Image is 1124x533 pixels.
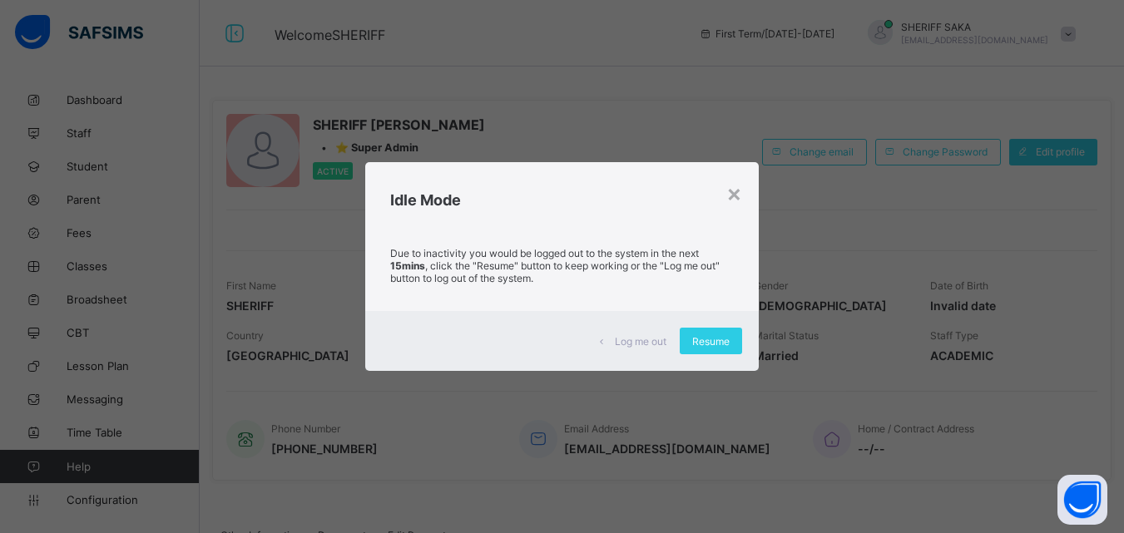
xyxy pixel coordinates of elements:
[692,335,730,348] span: Resume
[390,259,425,272] strong: 15mins
[726,179,742,207] div: ×
[390,191,734,209] h2: Idle Mode
[615,335,666,348] span: Log me out
[1057,475,1107,525] button: Open asap
[390,247,734,284] p: Due to inactivity you would be logged out to the system in the next , click the "Resume" button t...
